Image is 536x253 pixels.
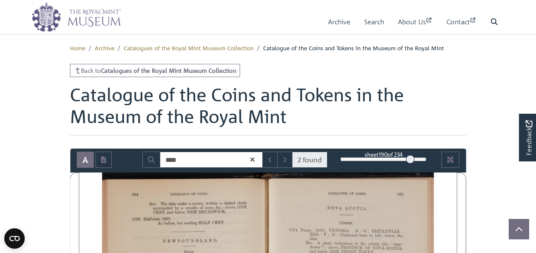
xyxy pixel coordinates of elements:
[318,248,327,252] span: below,
[277,152,293,168] button: Next Match
[340,232,354,236] span: Diademed
[321,232,322,235] span: :
[132,192,138,196] span: 184
[382,241,387,245] span: (the
[524,121,534,156] span: Feedback
[70,84,466,135] h1: Catalogue of the Coins and Tokens in the Museum of the Royal Mint
[199,219,214,225] span: HALF
[330,248,337,252] span: ONE
[446,10,477,34] a: Contact
[170,192,186,195] span: CATALOGUE
[149,201,156,205] span: Rev.
[158,221,161,224] span: As
[397,233,401,236] span: the
[324,232,326,236] span: F
[369,233,372,236] span: to
[185,205,196,209] span: wreath
[339,220,351,224] span: COPPER.
[332,232,333,235] span: D
[188,201,190,204] span: a
[372,228,400,234] span: BRITANNIAR.
[327,204,341,210] span: NOVA
[184,220,195,224] span: reading
[263,44,444,52] span: Catalogue of the Coins and Tokens in the Museum of the Royal Mint
[206,201,215,205] span: within
[519,114,536,161] a: Would you like to provide feedback?
[132,216,140,221] span: 1567.
[398,10,433,34] a: About Us
[101,66,236,74] strong: Catalogues of the Royal Mint Museum Collection
[368,241,377,245] span: colony
[143,216,158,221] span: Half-cent,
[187,210,195,214] span: NEW
[372,245,382,249] span: NOVA
[175,205,178,209] span: by
[301,227,324,231] span: [PERSON_NAME],
[162,216,170,221] span: 1861.
[153,209,163,214] span: CENT,
[310,244,324,248] span: flower”);
[224,200,233,204] span: dotted
[379,151,388,158] span: 190
[310,231,317,236] span: REG
[96,152,112,168] button: Open transcription window
[384,233,393,236] span: below,
[359,248,372,253] span: TOKEN.
[329,227,362,233] span: VICTORIA.
[77,152,94,168] button: Toggle text selection (Alt+T)
[298,155,322,165] span: 2 found
[328,191,345,195] span: CATALOGUE
[354,241,357,244] span: to
[340,150,426,158] div: sheet of 234
[323,240,330,244] span: plant
[329,232,330,235] span: :
[181,206,183,209] span: a
[441,152,459,168] button: Full screen mode
[306,240,312,244] span: Rev.
[238,204,245,209] span: ONE
[164,221,174,224] span: before,
[397,191,402,196] span: 185
[356,191,365,195] span: COINS,
[349,191,353,194] span: OF
[95,44,114,52] a: Archive
[365,245,369,249] span: OF
[375,233,381,237] span: left;
[32,2,121,32] img: logo_wide.png
[191,192,195,195] span: OF
[70,44,85,52] a: Home
[509,219,529,239] button: Scroll to top
[184,248,193,253] span: GoLp.
[160,152,263,168] input: Search for
[310,248,315,252] span: and
[177,201,185,204] span: under
[391,241,400,245] span: “may-
[177,220,181,224] span: but
[216,205,221,209] span: &¢.;
[163,236,223,244] span: [GEOGRAPHIC_DATA].
[70,64,240,77] a: Back toCatalogues of the Royal Mint Museum Collection
[355,227,366,233] span: D:@.:
[169,201,175,205] span: date
[175,210,184,213] span: below,
[328,10,351,34] a: Archive
[198,191,206,195] span: COINS
[262,152,278,168] button: Previous Match
[205,205,213,209] span: roses,
[220,201,221,204] span: a
[364,10,384,34] a: Search
[225,204,235,208] span: above,
[289,227,296,231] span: 1574.
[199,209,270,215] span: [GEOGRAPHIC_DATA].
[212,218,228,224] span: CENT.
[124,44,254,52] a: Catalogues of the Royal Mint Museum Collection
[388,246,389,249] span: §
[360,241,364,244] span: the
[200,205,202,208] span: of
[334,241,349,244] span: indigenous
[161,201,166,205] span: The
[238,200,246,204] span: circle
[359,233,366,236] span: head
[345,204,369,211] span: SCOTIA~
[153,205,169,209] span: surrounded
